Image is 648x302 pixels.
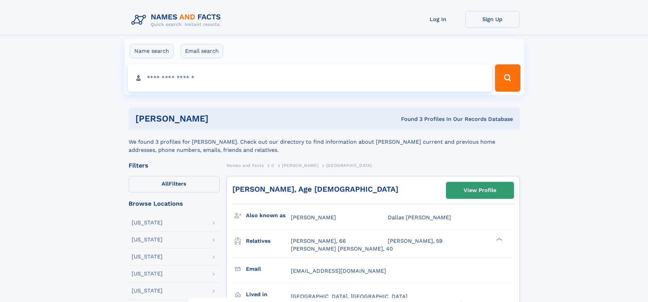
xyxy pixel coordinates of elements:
[129,130,520,154] div: We found 3 profiles for [PERSON_NAME]. Check out our directory to find information about [PERSON_...
[495,64,520,92] button: Search Button
[465,11,520,28] a: Sign Up
[246,210,291,221] h3: Also known as
[246,235,291,247] h3: Relatives
[162,180,169,187] span: All
[282,163,318,168] span: [PERSON_NAME]
[129,162,220,169] div: Filters
[411,11,465,28] a: Log In
[291,245,393,253] a: [PERSON_NAME] [PERSON_NAME], 40
[388,237,443,245] a: [PERSON_NAME], 59
[271,163,275,168] span: C
[291,293,408,300] span: [GEOGRAPHIC_DATA], [GEOGRAPHIC_DATA]
[282,161,318,170] a: [PERSON_NAME]
[464,182,496,198] div: View Profile
[291,214,336,221] span: [PERSON_NAME]
[132,254,163,259] div: [US_STATE]
[326,163,372,168] span: [GEOGRAPHIC_DATA]
[129,201,220,207] div: Browse Locations
[246,289,291,300] h3: Lived in
[388,214,451,221] span: Dallas [PERSON_NAME]
[495,237,503,242] div: ❯
[135,114,305,123] h1: [PERSON_NAME]
[446,182,514,198] a: View Profile
[132,220,163,225] div: [US_STATE]
[232,185,398,193] a: [PERSON_NAME], Age [DEMOGRAPHIC_DATA]
[227,161,264,170] a: Names and Facts
[291,237,346,245] a: [PERSON_NAME], 66
[181,44,223,58] label: Email search
[291,268,386,274] span: [EMAIL_ADDRESS][DOMAIN_NAME]
[129,11,227,29] img: Logo Names and Facts
[128,64,492,92] input: search input
[132,237,163,242] div: [US_STATE]
[271,161,275,170] a: C
[246,263,291,275] h3: Email
[132,271,163,276] div: [US_STATE]
[129,176,220,192] label: Filters
[130,44,173,58] label: Name search
[132,288,163,293] div: [US_STATE]
[305,115,513,123] div: Found 3 Profiles In Our Records Database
